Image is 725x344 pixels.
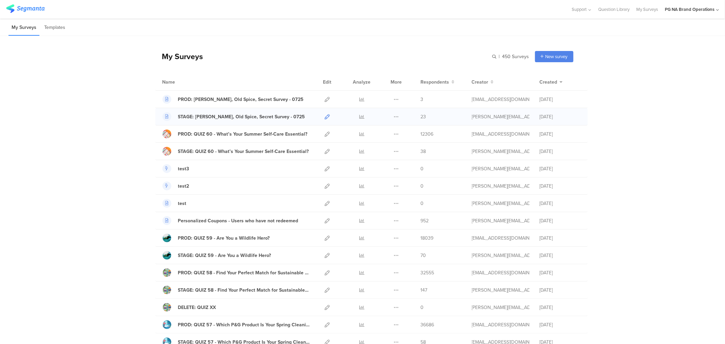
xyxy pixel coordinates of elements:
a: STAGE: [PERSON_NAME], Old Spice, Secret Survey - 0725 [162,112,305,121]
span: New survey [546,53,568,60]
div: larson.m@pg.com [472,217,530,224]
div: shirley.j@pg.com [472,287,530,294]
a: Personalized Coupons - Users who have not redeemed [162,216,298,225]
a: test2 [162,182,189,190]
a: PROD: QUIZ 58 - Find Your Perfect Match for Sustainable Living [162,268,310,277]
div: [DATE] [540,269,581,276]
span: 23 [421,113,426,120]
span: 36686 [421,321,434,328]
a: test [162,199,187,208]
div: [DATE] [540,287,581,294]
div: Personalized Coupons - Users who have not redeemed [178,217,298,224]
a: PROD: QUIZ 59 - Are You a Wildlife Hero? [162,234,270,242]
div: [DATE] [540,113,581,120]
li: My Surveys [8,20,39,36]
img: segmanta logo [6,4,45,13]
div: STAGE: Olay, Old Spice, Secret Survey - 0725 [178,113,305,120]
span: Respondents [421,79,449,86]
div: PROD: QUIZ 59 - Are You a Wildlife Hero? [178,235,270,242]
div: STAGE: QUIZ 60 - What’s Your Summer Self-Care Essential? [178,148,309,155]
a: test3 [162,164,189,173]
span: 70 [421,252,426,259]
div: [DATE] [540,183,581,190]
button: Creator [472,79,494,86]
span: Support [572,6,587,13]
div: [DATE] [540,165,581,172]
div: More [389,73,404,90]
span: Creator [472,79,488,86]
div: larson.m@pg.com [472,183,530,190]
div: test3 [178,165,189,172]
div: shirley.j@pg.com [472,304,530,311]
div: [DATE] [540,131,581,138]
div: larson.m@pg.com [472,200,530,207]
div: [DATE] [540,200,581,207]
span: 147 [421,287,428,294]
span: | [498,53,501,60]
div: shirley.j@pg.com [472,252,530,259]
div: PROD: Olay, Old Spice, Secret Survey - 0725 [178,96,304,103]
span: 450 Surveys [502,53,529,60]
div: shirley.j@pg.com [472,148,530,155]
a: PROD: QUIZ 60 - What’s Your Summer Self-Care Essential? [162,130,308,138]
div: kumar.h.7@pg.com [472,131,530,138]
li: Templates [41,20,68,36]
div: test2 [178,183,189,190]
a: STAGE: QUIZ 59 - Are You a Wildlife Hero? [162,251,271,260]
span: Created [540,79,557,86]
div: yadav.vy.3@pg.com [472,96,530,103]
span: 32555 [421,269,434,276]
div: PROD: QUIZ 60 - What’s Your Summer Self-Care Essential? [178,131,308,138]
div: Edit [320,73,335,90]
div: [DATE] [540,96,581,103]
div: PROD: QUIZ 57 - Which P&G Product Is Your Spring Cleaning Must-Have? [178,321,310,328]
div: kumar.h.7@pg.com [472,269,530,276]
div: [DATE] [540,217,581,224]
a: PROD: QUIZ 57 - Which P&G Product Is Your Spring Cleaning Must-Have? [162,320,310,329]
div: larson.m@pg.com [472,165,530,172]
div: [DATE] [540,235,581,242]
div: test [178,200,187,207]
a: STAGE: QUIZ 60 - What’s Your Summer Self-Care Essential? [162,147,309,156]
div: shirley.j@pg.com [472,113,530,120]
span: 0 [421,304,424,311]
span: 0 [421,165,424,172]
span: 0 [421,183,424,190]
div: DELETE: QUIZ XX [178,304,216,311]
div: STAGE: QUIZ 59 - Are You a Wildlife Hero? [178,252,271,259]
div: [DATE] [540,148,581,155]
div: Name [162,79,203,86]
div: Analyze [352,73,372,90]
button: Respondents [421,79,455,86]
div: [DATE] [540,252,581,259]
span: 38 [421,148,426,155]
span: 3 [421,96,424,103]
a: PROD: [PERSON_NAME], Old Spice, Secret Survey - 0725 [162,95,304,104]
span: 12306 [421,131,434,138]
div: PG NA Brand Operations [665,6,714,13]
a: STAGE: QUIZ 58 - Find Your Perfect Match for Sustainable Living [162,286,310,294]
div: kumar.h.7@pg.com [472,321,530,328]
div: My Surveys [155,51,203,62]
div: [DATE] [540,304,581,311]
span: 18039 [421,235,434,242]
span: 952 [421,217,429,224]
div: [DATE] [540,321,581,328]
div: PROD: QUIZ 58 - Find Your Perfect Match for Sustainable Living [178,269,310,276]
a: DELETE: QUIZ XX [162,303,216,312]
div: STAGE: QUIZ 58 - Find Your Perfect Match for Sustainable Living [178,287,310,294]
span: 0 [421,200,424,207]
button: Created [540,79,563,86]
div: kumar.h.7@pg.com [472,235,530,242]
